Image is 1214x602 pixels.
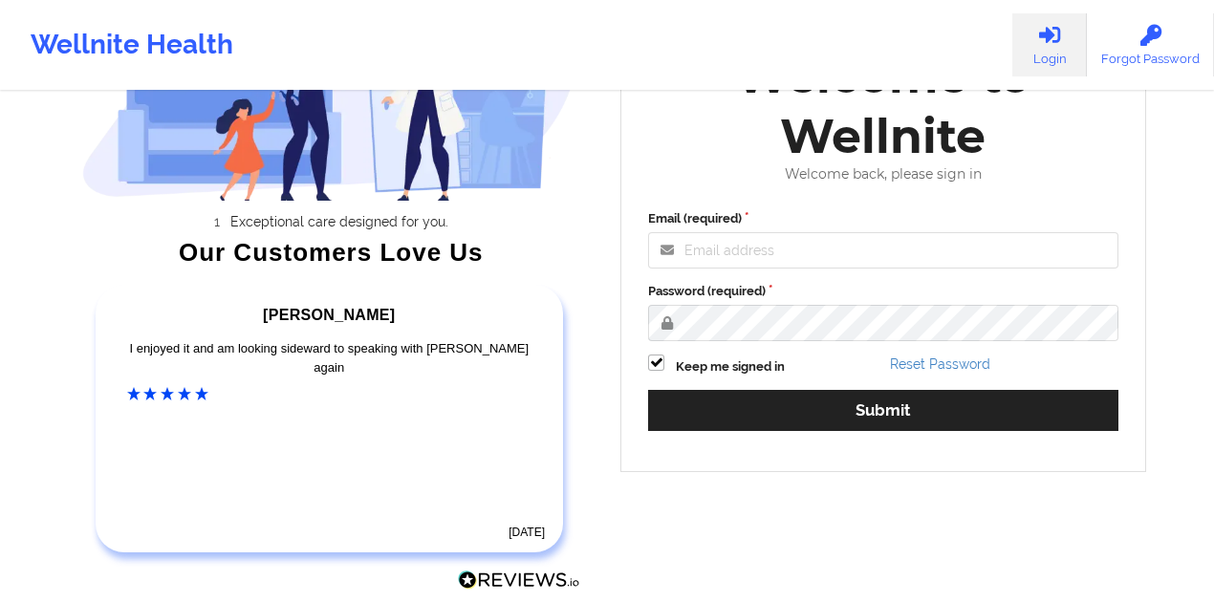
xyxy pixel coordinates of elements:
[635,46,1132,166] div: Welcome to Wellnite
[1087,13,1214,76] a: Forgot Password
[263,307,395,323] span: [PERSON_NAME]
[127,339,532,377] div: I enjoyed it and am looking sideward to speaking with [PERSON_NAME] again
[458,570,580,591] img: Reviews.io Logo
[890,356,990,372] a: Reset Password
[635,166,1132,183] div: Welcome back, please sign in
[676,357,785,376] label: Keep me signed in
[458,570,580,595] a: Reviews.io Logo
[648,282,1118,301] label: Password (required)
[98,214,580,229] li: Exceptional care designed for you.
[648,209,1118,228] label: Email (required)
[509,526,545,539] time: [DATE]
[82,243,581,262] div: Our Customers Love Us
[648,390,1118,431] button: Submit
[648,232,1118,269] input: Email address
[1012,13,1087,76] a: Login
